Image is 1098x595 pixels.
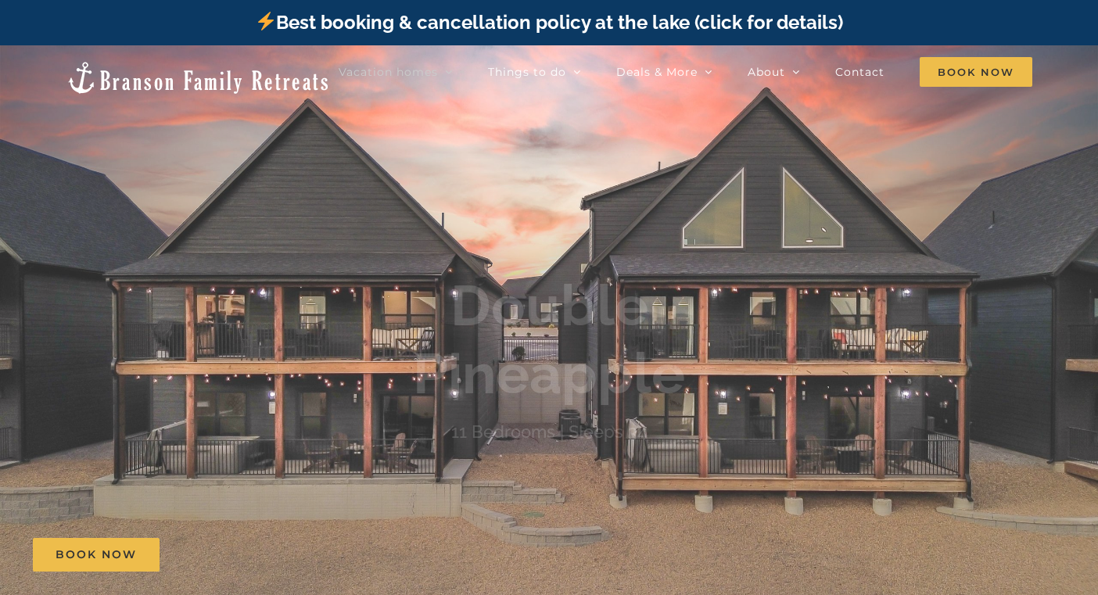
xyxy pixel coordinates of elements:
[835,66,884,77] span: Contact
[33,538,160,572] a: Book Now
[339,56,1032,88] nav: Main Menu
[339,56,453,88] a: Vacation homes
[616,56,712,88] a: Deals & More
[835,56,884,88] a: Contact
[66,60,331,95] img: Branson Family Retreats Logo
[488,66,566,77] span: Things to do
[255,11,843,34] a: Best booking & cancellation policy at the lake (click for details)
[413,273,685,407] b: Double Pineapple
[488,56,581,88] a: Things to do
[616,66,698,77] span: Deals & More
[257,12,275,30] img: ⚡️
[748,56,800,88] a: About
[748,66,785,77] span: About
[920,57,1032,87] span: Book Now
[56,548,137,561] span: Book Now
[451,421,647,442] h4: 11 Bedrooms | Sleeps 34
[339,66,438,77] span: Vacation homes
